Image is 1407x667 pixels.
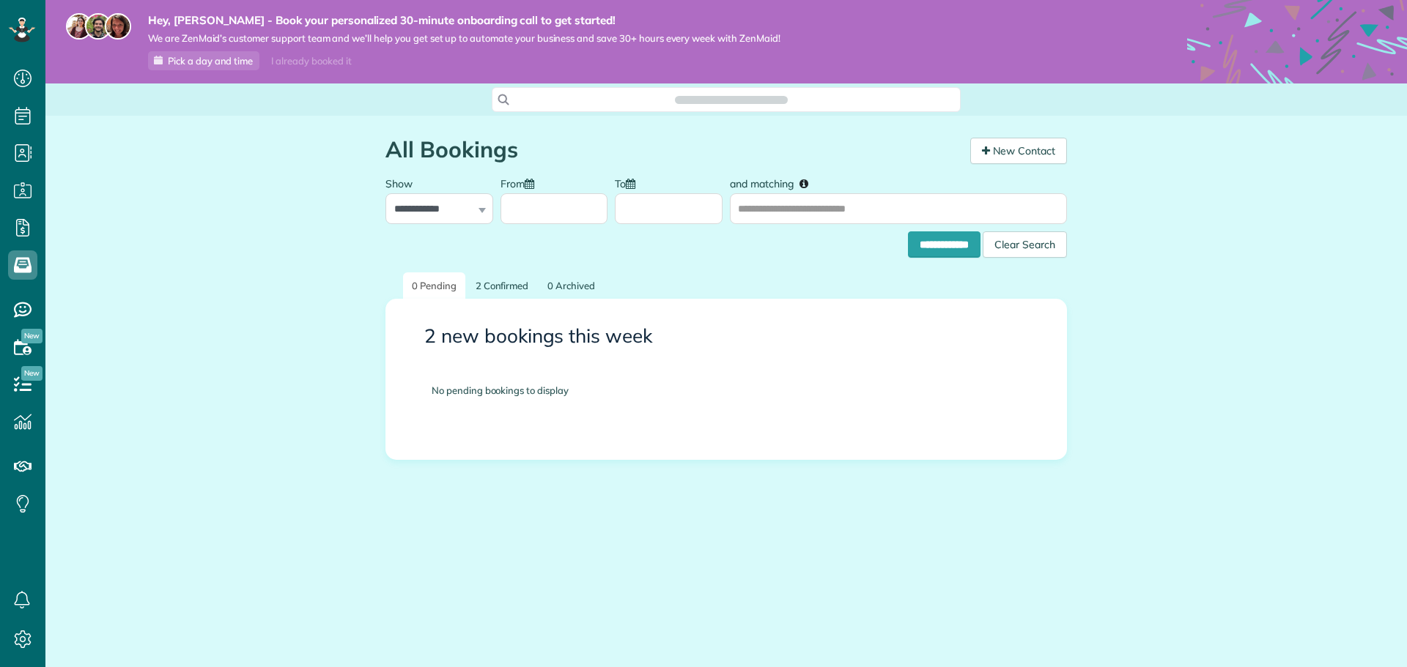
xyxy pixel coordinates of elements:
[21,366,43,381] span: New
[467,272,538,299] a: 2 Confirmed
[539,272,604,299] a: 0 Archived
[148,32,780,45] span: We are ZenMaid’s customer support team and we’ll help you get set up to automate your business an...
[262,52,360,70] div: I already booked it
[730,169,819,196] label: and matching
[105,13,131,40] img: michelle-19f622bdf1676172e81f8f8fba1fb50e276960ebfe0243fe18214015130c80e4.jpg
[501,169,542,196] label: From
[970,138,1067,164] a: New Contact
[168,55,253,67] span: Pick a day and time
[148,51,259,70] a: Pick a day and time
[424,326,1028,347] h3: 2 new bookings this week
[615,169,643,196] label: To
[85,13,111,40] img: jorge-587dff0eeaa6aab1f244e6dc62b8924c3b6ad411094392a53c71c6c4a576187d.jpg
[148,13,780,28] strong: Hey, [PERSON_NAME] - Book your personalized 30-minute onboarding call to get started!
[690,92,772,107] span: Search ZenMaid…
[410,362,1043,420] div: No pending bookings to display
[983,234,1067,246] a: Clear Search
[385,138,959,162] h1: All Bookings
[66,13,92,40] img: maria-72a9807cf96188c08ef61303f053569d2e2a8a1cde33d635c8a3ac13582a053d.jpg
[983,231,1067,258] div: Clear Search
[403,272,465,299] a: 0 Pending
[21,329,43,343] span: New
